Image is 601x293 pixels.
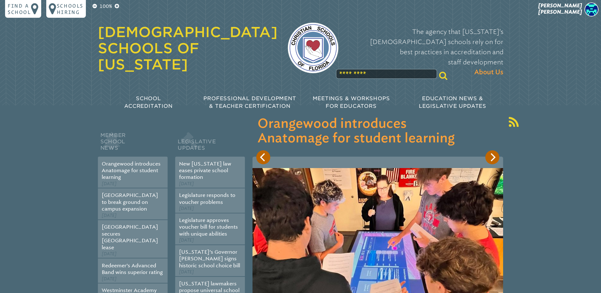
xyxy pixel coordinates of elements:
span: [DATE] [179,206,194,211]
a: [GEOGRAPHIC_DATA] secures [GEOGRAPHIC_DATA] lease [102,224,158,250]
span: Professional Development & Teacher Certification [203,95,296,109]
span: [PERSON_NAME] [PERSON_NAME] [538,3,582,15]
span: [DATE] [179,269,194,275]
span: Education News & Legislative Updates [419,95,486,109]
a: New [US_STATE] law eases private school formation [179,161,231,180]
a: [DEMOGRAPHIC_DATA] Schools of [US_STATE] [98,24,278,73]
img: 65da76292fbb2b6272090aee7ede8c96 [585,3,598,16]
span: [DATE] [102,213,117,218]
a: Legislature responds to voucher problems [179,192,235,205]
p: Schools Hiring [57,3,83,15]
span: [DATE] [102,181,117,186]
h2: Member School News [98,131,168,157]
span: [DATE] [102,276,117,282]
span: [DATE] [179,181,194,186]
a: Orangewood introduces Anatomage for student learning [102,161,161,180]
span: Meetings & Workshops for Educators [313,95,390,109]
a: Legislature approves voucher bill for students with unique abilities [179,217,238,237]
img: csf-logo-web-colors.png [288,23,338,73]
span: [DATE] [179,238,194,243]
p: 100% [98,3,113,10]
p: The agency that [US_STATE]’s [DEMOGRAPHIC_DATA] schools rely on for best practices in accreditati... [348,27,503,77]
button: Previous [256,150,270,164]
h3: Orangewood introduces Anatomage for student learning [258,117,498,146]
span: [DATE] [102,251,117,257]
a: Redeemer’s Advanced Band wins superior rating [102,263,163,275]
p: Find a school [8,3,31,15]
a: [US_STATE]’s Governor [PERSON_NAME] signs historic school choice bill [179,249,240,269]
button: Next [485,150,499,164]
span: School Accreditation [124,95,172,109]
a: [GEOGRAPHIC_DATA] to break ground on campus expansion [102,192,158,212]
h2: Legislative Updates [175,131,245,157]
span: About Us [474,67,503,77]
